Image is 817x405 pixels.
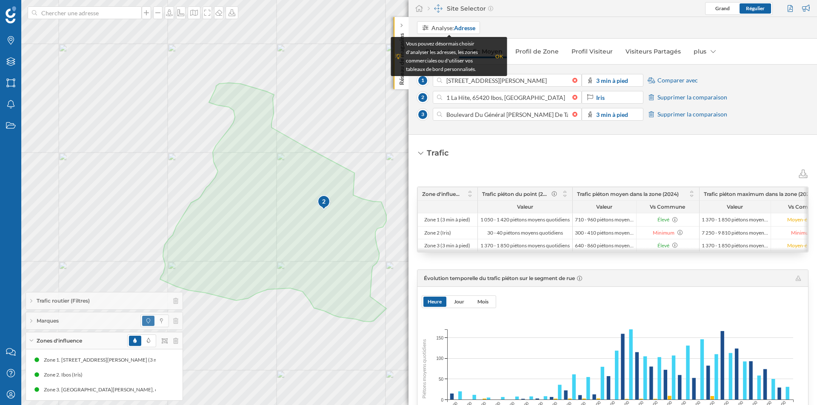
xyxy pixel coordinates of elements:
[746,5,765,11] span: Régulier
[441,397,443,403] span: 0
[431,23,475,32] div: Analyse:
[657,242,669,249] span: Élevé
[657,110,727,119] span: Supprimer la comparaison
[427,147,448,159] div: Trafic
[495,52,503,61] div: OK
[727,204,743,210] span: Valeur
[657,76,698,85] span: Comparer avec
[6,6,16,23] img: Logo Geoblink
[482,191,549,197] span: Trafic piéton du point (2024)
[424,242,470,249] span: Zone 3 (3 min à pied)
[454,24,475,31] strong: Adresse
[44,356,183,364] div: Zone 1. [STREET_ADDRESS][PERSON_NAME] (3 min À pied)
[480,216,570,223] span: 1 050 - 1 420 piétons moyens quotidiens
[689,45,720,58] div: plus
[317,195,331,211] img: pois-map-marker.svg
[702,216,768,223] span: 1 370 - 1 850 piétons moyens quotidiens
[657,93,727,102] span: Supprimer la comparaison
[517,204,533,210] span: Valeur
[575,216,634,223] span: 710 - 960 piétons moyens quotidiens
[424,275,575,281] span: Évolution temporelle du trafic piéton sur le segment de rue
[487,229,563,236] span: 30 - 40 piétons moyens quotidiens
[596,77,628,84] strong: 3 min à pied
[575,242,634,249] span: 640 - 860 piétons moyens quotidiens
[424,216,470,223] span: Zone 1 (3 min à pied)
[596,204,612,210] span: Valeur
[715,5,730,11] span: Grand
[439,376,443,382] span: 50
[422,191,463,197] span: Zone d'influence
[657,216,669,224] span: Élevé
[417,75,428,86] span: 1
[44,385,311,394] div: Zone 3. [GEOGRAPHIC_DATA][PERSON_NAME], 65000 [GEOGRAPHIC_DATA], [GEOGRAPHIC_DATA] (3 min À pied)
[575,229,634,236] span: 300 - 410 piétons moyens quotidiens
[480,242,570,249] span: 1 370 - 1 850 piétons moyens quotidiens
[477,298,488,305] span: Mois
[434,4,443,13] img: dashboards-manager.svg
[417,109,428,120] span: 3
[317,197,331,206] div: 2
[436,355,443,362] span: 100
[421,339,427,399] text: Piétons moyens quotidiens
[428,4,493,13] div: Site Selector
[317,195,330,210] div: 2
[44,371,87,379] div: Zone 2. Ibos (Iris)
[621,45,685,58] a: Visiteurs Partagés
[577,191,679,197] span: Trafic piéton moyen dans la zone (2024)
[702,242,768,249] span: 1 370 - 1 850 piétons moyens quotidiens
[397,30,406,85] p: Réseau de magasins
[436,334,443,341] span: 150
[791,229,813,237] span: Minimum
[428,298,442,305] span: Heure
[787,216,816,224] span: Moyen-élevé
[567,45,617,58] a: Profil Visiteur
[424,229,451,236] span: Zone 2 (Iris)
[454,298,464,305] span: Jour
[596,111,628,118] strong: 3 min à pied
[653,229,674,237] span: Minimum
[596,94,605,101] strong: Iris
[37,297,90,305] span: Trafic routier (Filtres)
[417,92,428,103] span: 2
[787,242,816,249] span: Moyen-élevé
[37,337,82,345] span: Zones d'influence
[702,229,768,236] span: 7 250 - 9 810 piétons moyens quotidiens
[511,45,563,58] a: Profil de Zone
[406,40,491,74] div: Vous pouvez désormais choisir d'analyser les adresses, les zones commerciales ou d'utiliser vos t...
[650,204,685,210] span: Vs Commune
[704,191,814,197] span: Trafic piéton maximum dans la zone (2024)
[37,317,59,325] span: Marques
